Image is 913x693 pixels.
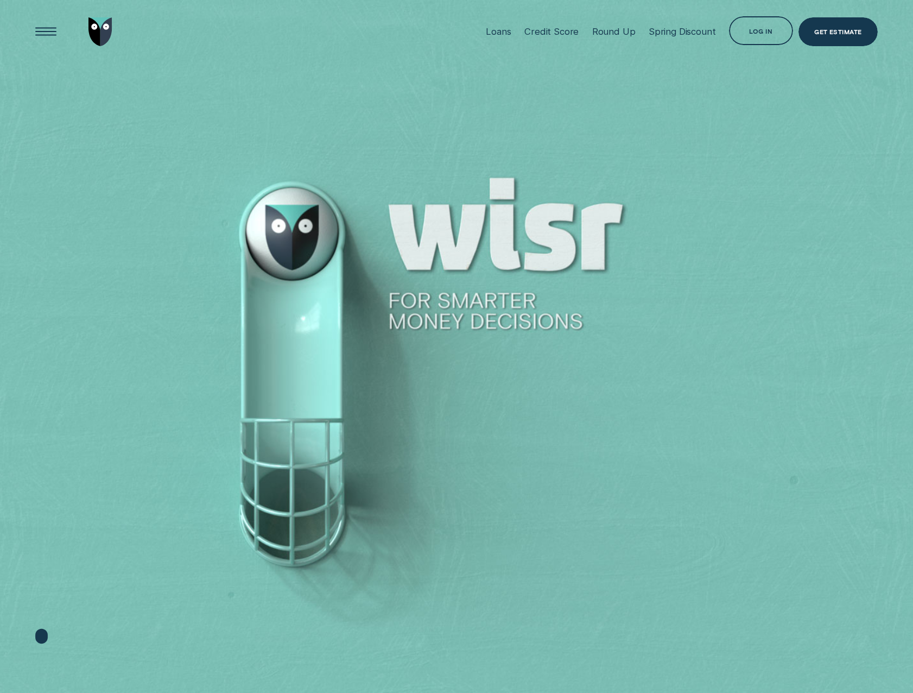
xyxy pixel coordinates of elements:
[486,26,511,37] div: Loans
[88,17,112,46] img: Wisr
[31,17,60,46] button: Open Menu
[649,26,716,37] div: Spring Discount
[798,17,878,46] a: Get Estimate
[524,26,579,37] div: Credit Score
[729,16,793,45] button: Log in
[592,26,636,37] div: Round Up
